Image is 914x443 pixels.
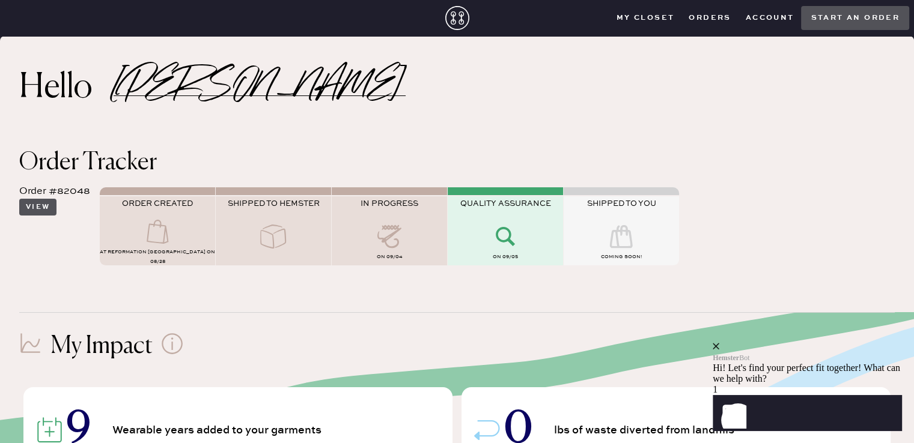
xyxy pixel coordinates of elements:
button: Account [739,9,802,27]
span: COMING SOON! [601,254,642,260]
span: ORDER CREATED [122,199,193,208]
span: Order Tracker [19,151,157,175]
span: AT Reformation [GEOGRAPHIC_DATA] on 08/28 [100,249,215,265]
span: SHIPPED TO HEMSTER [228,199,320,208]
span: on 09/04 [377,254,403,260]
h2: [PERSON_NAME] [114,80,406,96]
div: Order #82048 [19,184,90,199]
button: View [19,199,56,215]
span: Wearable years added to your garments [112,425,326,436]
button: Start an order [801,6,909,30]
span: IN PROGRESS [361,199,418,208]
span: SHIPPED TO YOU [587,199,656,208]
button: My Closet [609,9,682,27]
button: Orders [681,9,738,27]
span: lbs of waste diverted from landfills [554,425,739,436]
span: QUALITY ASSURANCE [460,199,551,208]
span: on 09/05 [493,254,518,260]
iframe: Front Chat [713,276,911,441]
h1: My Impact [50,332,153,361]
h2: Hello [19,74,114,103]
